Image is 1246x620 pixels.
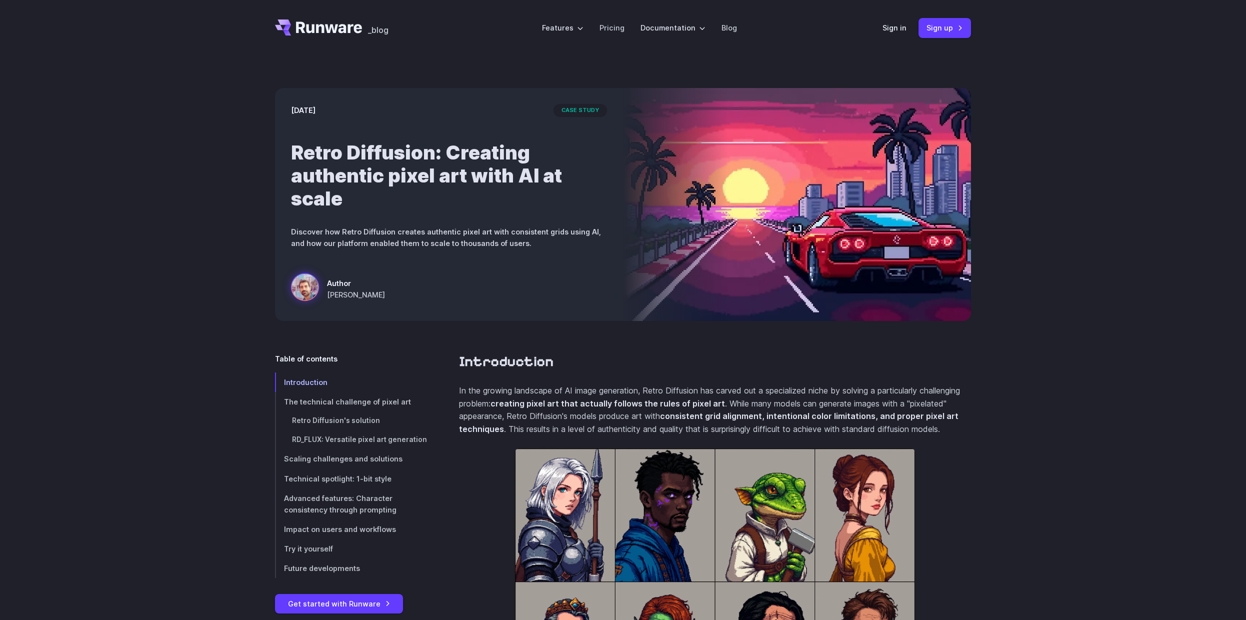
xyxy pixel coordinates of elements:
strong: consistent grid alignment, intentional color limitations, and proper pixel art techniques [459,411,958,434]
a: The technical challenge of pixel art [275,392,427,411]
a: Blog [721,22,737,33]
span: Impact on users and workflows [284,525,396,533]
a: Go to / [275,19,362,35]
a: Try it yourself [275,539,427,558]
img: a red sports car on a futuristic highway with a sunset and city skyline in the background, styled... [623,88,971,321]
p: Discover how Retro Diffusion creates authentic pixel art with consistent grids using AI, and how ... [291,226,607,249]
p: In the growing landscape of AI image generation, Retro Diffusion has carved out a specialized nic... [459,384,971,435]
span: case study [553,104,607,117]
span: Scaling challenges and solutions [284,454,402,463]
strong: creating pixel art that actually follows the rules of pixel art [490,398,725,408]
a: Technical spotlight: 1-bit style [275,469,427,488]
a: Pricing [599,22,624,33]
span: Technical spotlight: 1-bit style [284,474,391,483]
time: [DATE] [291,104,315,116]
a: Get started with Runware [275,594,403,613]
a: Sign up [918,18,971,37]
a: RD_FLUX: Versatile pixel art generation [275,430,427,449]
span: [PERSON_NAME] [327,289,385,300]
h1: Retro Diffusion: Creating authentic pixel art with AI at scale [291,141,607,210]
a: _blog [368,19,388,35]
a: Scaling challenges and solutions [275,449,427,468]
a: Sign in [882,22,906,33]
label: Documentation [640,22,705,33]
span: Try it yourself [284,544,333,553]
span: Retro Diffusion's solution [292,416,380,424]
span: Future developments [284,564,360,572]
label: Features [542,22,583,33]
a: Introduction [275,372,427,392]
a: Future developments [275,558,427,578]
a: Retro Diffusion's solution [275,411,427,430]
a: Introduction [459,353,553,370]
a: Advanced features: Character consistency through prompting [275,488,427,519]
span: Author [327,277,385,289]
span: The technical challenge of pixel art [284,397,411,406]
a: Impact on users and workflows [275,519,427,539]
span: RD_FLUX: Versatile pixel art generation [292,435,427,443]
a: a red sports car on a futuristic highway with a sunset and city skyline in the background, styled... [291,273,385,305]
span: Table of contents [275,353,337,364]
span: Advanced features: Character consistency through prompting [284,494,396,514]
span: Introduction [284,378,327,386]
span: _blog [368,26,388,34]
